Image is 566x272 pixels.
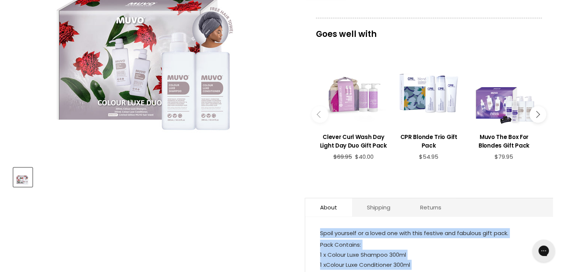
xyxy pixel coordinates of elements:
[470,127,538,154] a: View product:Muvo The Box For Blondes Gift Pack
[316,18,542,42] p: Goes well with
[320,133,387,150] h3: Clever Curl Wash Day Light Day Duo Gift Pack
[13,168,32,187] button: Muvo The Colour Luxe Duo
[320,228,538,240] p: Spoil yourself or a loved one with this festive and fabulous gift pack.
[320,127,387,154] a: View product:Clever Curl Wash Day Light Day Duo Gift Pack
[395,127,463,154] a: View product:CPR Blonde Trio Gift Pack
[12,165,292,187] div: Product thumbnails
[333,153,352,161] span: $69.95
[419,153,438,161] span: $54.95
[14,168,32,186] img: Muvo The Colour Luxe Duo
[395,133,463,150] h3: CPR Blonde Trio Gift Pack
[405,198,456,216] a: Returns
[470,133,538,150] h3: Muvo The Box For Blondes Gift Pack
[495,153,513,161] span: $79.95
[355,153,374,161] span: $40.00
[305,198,352,216] a: About
[529,237,559,265] iframe: Gorgias live chat messenger
[352,198,405,216] a: Shipping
